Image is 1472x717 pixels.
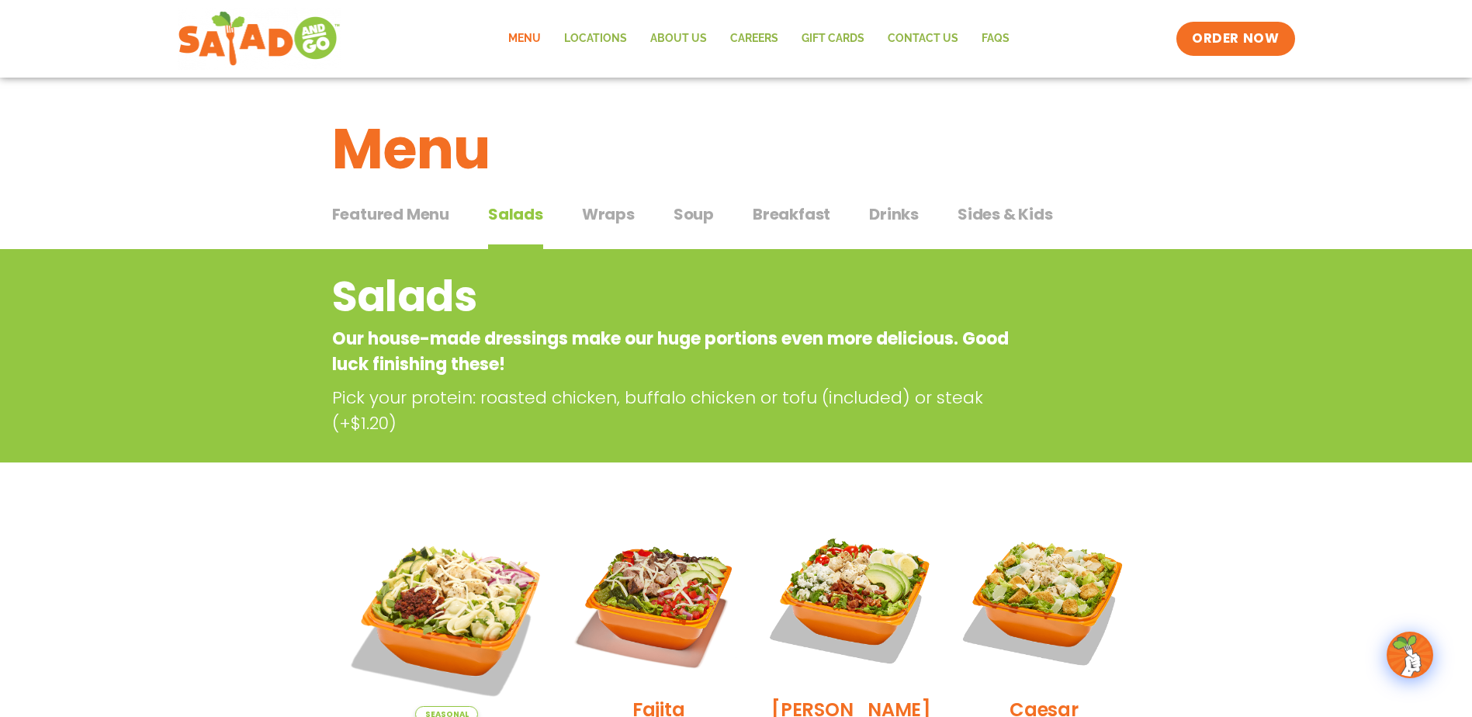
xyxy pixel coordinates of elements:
[497,21,1021,57] nav: Menu
[332,265,1016,328] h2: Salads
[332,203,449,226] span: Featured Menu
[639,21,719,57] a: About Us
[178,8,341,70] img: new-SAG-logo-768×292
[1192,29,1279,48] span: ORDER NOW
[753,203,830,226] span: Breakfast
[970,21,1021,57] a: FAQs
[332,107,1141,191] h1: Menu
[332,326,1016,377] p: Our house-made dressings make our huge portions even more delicious. Good luck finishing these!
[674,203,714,226] span: Soup
[488,203,543,226] span: Salads
[332,197,1141,250] div: Tabbed content
[790,21,876,57] a: GIFT CARDS
[1176,22,1294,56] a: ORDER NOW
[332,385,1023,436] p: Pick your protein: roasted chicken, buffalo chicken or tofu (included) or steak (+$1.20)
[767,515,936,684] img: Product photo for Cobb Salad
[869,203,919,226] span: Drinks
[582,203,635,226] span: Wraps
[573,515,743,684] img: Product photo for Fajita Salad
[552,21,639,57] a: Locations
[497,21,552,57] a: Menu
[876,21,970,57] a: Contact Us
[959,515,1128,684] img: Product photo for Caesar Salad
[719,21,790,57] a: Careers
[1388,633,1432,677] img: wpChatIcon
[958,203,1053,226] span: Sides & Kids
